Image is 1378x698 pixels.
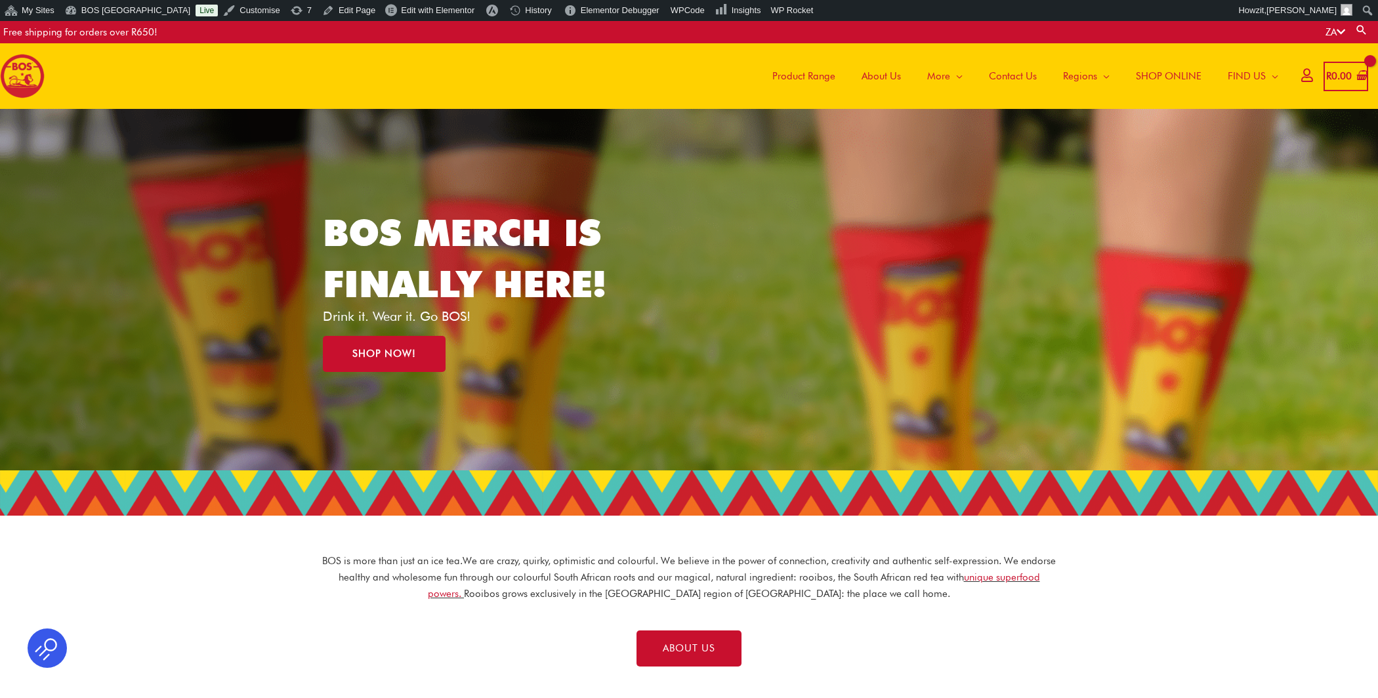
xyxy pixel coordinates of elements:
a: Product Range [759,43,848,109]
a: Search button [1355,24,1368,36]
span: More [927,56,950,96]
a: BOS MERCH IS FINALLY HERE! [323,211,606,306]
span: R [1326,70,1331,82]
nav: Site Navigation [749,43,1291,109]
a: View Shopping Cart, empty [1324,62,1368,91]
span: Regions [1063,56,1097,96]
a: ZA [1326,26,1345,38]
p: Drink it. Wear it. Go BOS! [323,310,626,323]
div: Free shipping for orders over R650! [3,21,157,43]
a: ABOUT US [637,630,741,667]
a: Regions [1050,43,1123,109]
a: More [914,43,976,109]
span: Edit with Elementor [401,5,474,15]
a: Contact Us [976,43,1050,109]
span: About Us [862,56,901,96]
bdi: 0.00 [1326,70,1352,82]
span: SHOP NOW! [352,349,416,359]
a: Live [196,5,218,16]
p: BOS is more than just an ice tea. We are crazy, quirky, optimistic and colourful. We believe in t... [322,553,1056,602]
span: Contact Us [989,56,1037,96]
a: unique superfood powers. [428,571,1040,600]
span: FIND US [1228,56,1266,96]
span: Product Range [772,56,835,96]
span: SHOP ONLINE [1136,56,1201,96]
a: SHOP ONLINE [1123,43,1215,109]
a: SHOP NOW! [323,336,446,372]
span: [PERSON_NAME] [1266,5,1337,15]
a: About Us [848,43,914,109]
span: ABOUT US [663,644,715,653]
